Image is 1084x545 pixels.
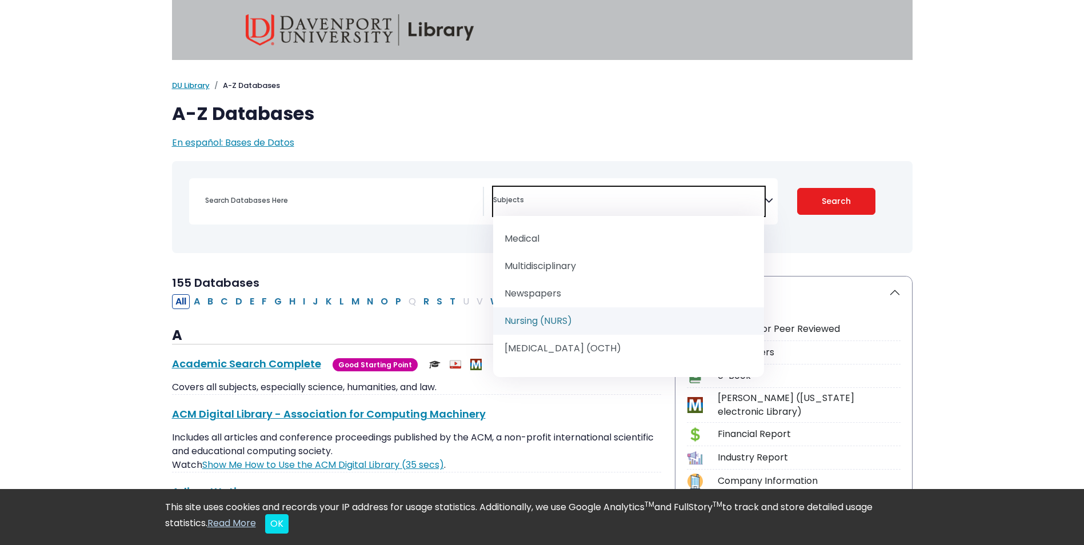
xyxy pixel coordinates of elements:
nav: breadcrumb [172,80,913,91]
div: Scholarly or Peer Reviewed [718,322,901,336]
button: Submit for Search Results [797,188,875,215]
button: Icon Legend [675,276,912,308]
li: A-Z Databases [210,80,280,91]
h3: A [172,327,661,344]
button: Filter Results F [258,294,270,309]
h1: A-Z Databases [172,103,913,125]
button: Filter Results R [420,294,433,309]
button: Filter Results P [392,294,405,309]
div: Alpha-list to filter by first letter of database name [172,294,558,307]
button: Filter Results O [377,294,391,309]
button: Filter Results E [246,294,258,309]
div: Financial Report [718,427,901,441]
img: MeL (Michigan electronic Library) [470,359,482,370]
div: e-Book [718,369,901,383]
sup: TM [645,499,654,509]
a: DU Library [172,80,210,91]
a: Academic Search Complete [172,356,321,371]
button: Filter Results L [336,294,347,309]
p: Includes all articles and conference proceedings published by the ACM, a non-profit international... [172,431,661,472]
button: Filter Results H [286,294,299,309]
input: Search database by title or keyword [198,192,483,209]
img: Icon Company Information [687,474,703,489]
button: Filter Results C [217,294,231,309]
button: Filter Results S [433,294,446,309]
a: AdjunctNation [172,484,250,499]
button: Filter Results M [348,294,363,309]
button: Filter Results T [446,294,459,309]
li: Nursing (NURS) [493,307,765,335]
button: Filter Results W [487,294,503,309]
textarea: Search [493,197,765,206]
a: ACM Digital Library - Association for Computing Machinery [172,407,486,421]
button: Filter Results D [232,294,246,309]
div: Industry Report [718,451,901,464]
button: All [172,294,190,309]
button: Filter Results N [363,294,377,309]
img: Scholarly or Peer Reviewed [429,359,441,370]
button: Filter Results I [299,294,309,309]
button: Filter Results A [190,294,203,309]
nav: Search filters [172,161,913,253]
li: Multidisciplinary [493,253,765,280]
button: Close [265,514,289,534]
div: Company Information [718,474,901,488]
li: Newspapers [493,280,765,307]
img: Icon MeL (Michigan electronic Library) [687,397,703,412]
a: En español: Bases de Datos [172,136,294,149]
p: Covers all subjects, especially science, humanities, and law. [172,380,661,394]
li: Medical [493,225,765,253]
a: Read More [207,516,256,530]
button: Filter Results G [271,294,285,309]
sup: TM [713,499,722,509]
span: Good Starting Point [333,358,418,371]
button: Filter Results K [322,294,335,309]
div: [PERSON_NAME] ([US_STATE] electronic Library) [718,391,901,419]
a: Link opens in new window [202,458,444,471]
span: 155 Databases [172,275,259,291]
li: [MEDICAL_DATA] (OCTH) [493,335,765,362]
button: Filter Results J [309,294,322,309]
img: Audio & Video [450,359,461,370]
div: Newspapers [718,346,901,359]
button: Filter Results B [204,294,217,309]
li: Pharmacology [493,362,765,390]
img: Icon Financial Report [687,427,703,442]
img: Icon Industry Report [687,450,703,466]
img: Davenport University Library [246,14,474,46]
div: This site uses cookies and records your IP address for usage statistics. Additionally, we use Goo... [165,500,919,534]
